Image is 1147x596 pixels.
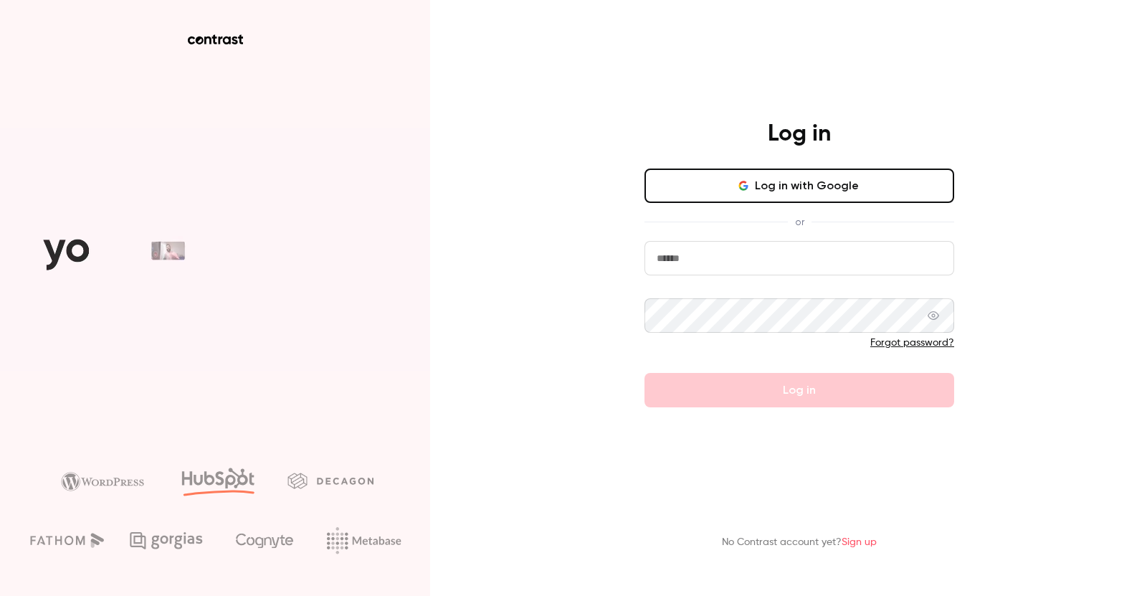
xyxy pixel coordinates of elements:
a: Sign up [842,537,877,547]
h4: Log in [768,120,831,148]
button: Log in with Google [644,169,954,203]
p: No Contrast account yet? [722,535,877,550]
a: Forgot password? [870,338,954,348]
img: decagon [287,473,373,488]
span: or [788,214,812,230]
